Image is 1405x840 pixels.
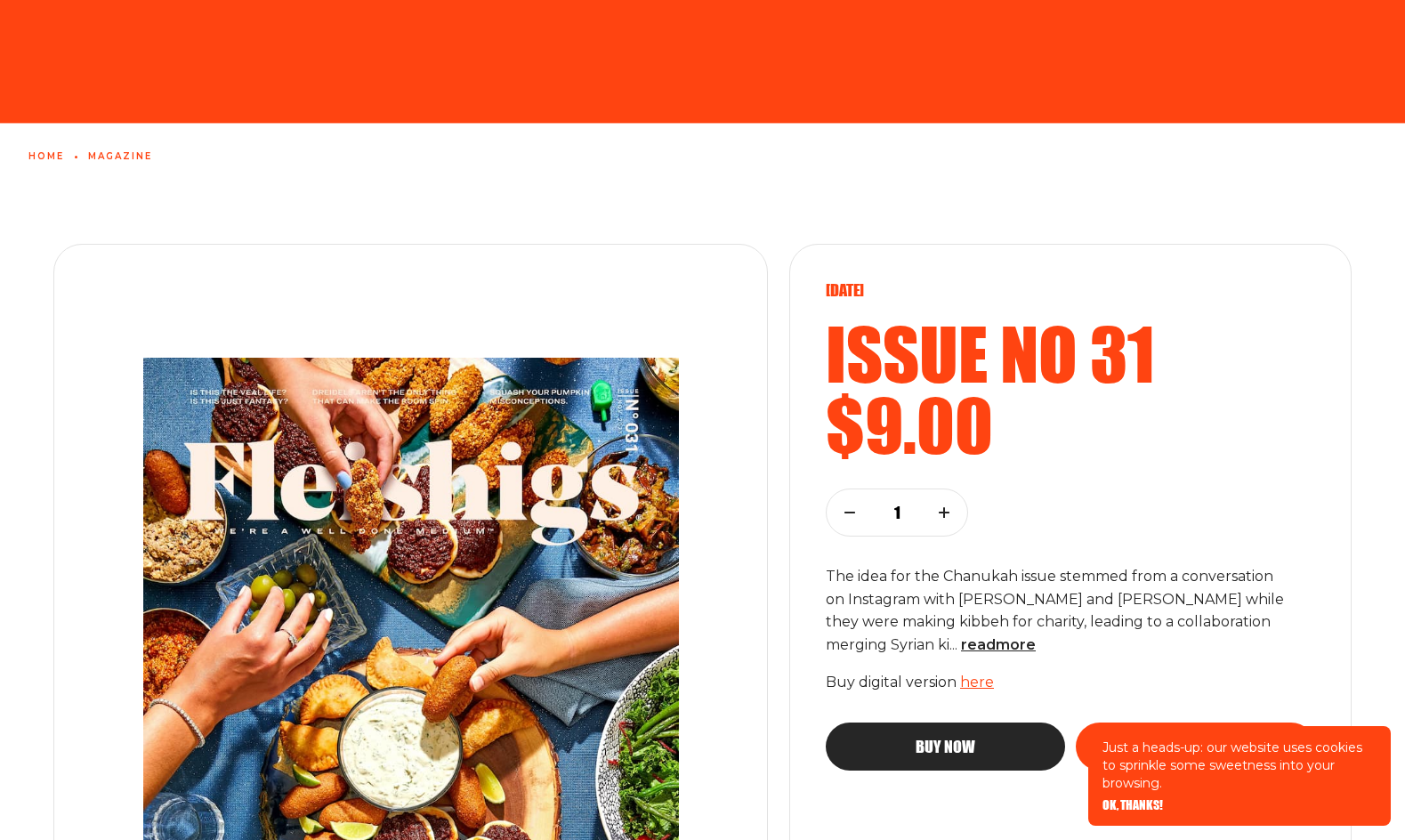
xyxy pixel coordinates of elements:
p: The idea for the Chanukah issue stemmed from a conversation on Instagram with [PERSON_NAME] and [... [826,565,1285,658]
h2: Issue no 31 [826,318,1315,389]
a: here [960,674,994,691]
button: Add to cart [1076,723,1315,771]
button: OK, THANKS! [1102,799,1163,812]
p: Just a heads-up: our website uses cookies to sprinkle some sweetness into your browsing. [1102,739,1377,792]
a: Magazine [88,151,152,162]
p: Buy digital version [826,671,1315,694]
span: Buy now [916,739,975,755]
h2: $9.00 [826,389,1315,460]
p: [DATE] [826,280,1315,300]
button: Buy now [826,723,1065,771]
p: 1 [885,503,908,522]
span: read more [961,636,1036,653]
a: Home [28,151,64,162]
